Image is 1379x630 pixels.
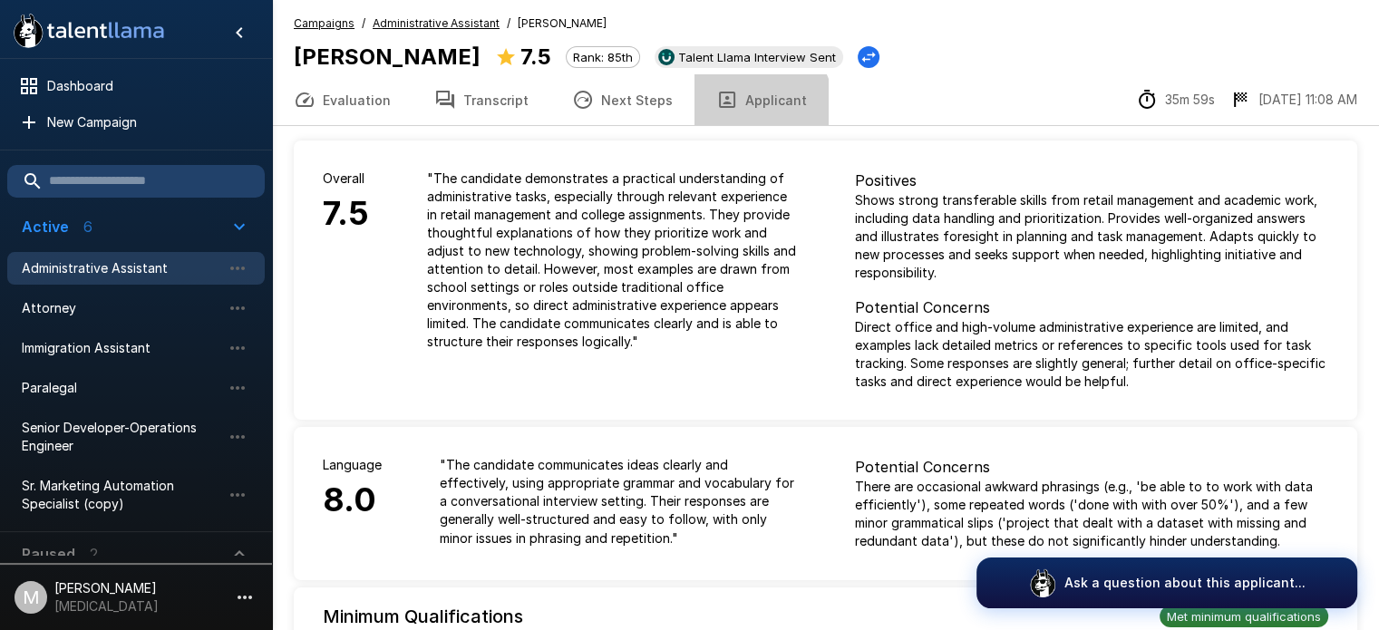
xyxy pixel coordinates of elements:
b: 7.5 [520,44,551,70]
p: Potential Concerns [855,456,1329,478]
p: " The candidate communicates ideas clearly and effectively, using appropriate grammar and vocabul... [440,456,797,547]
p: Direct office and high-volume administrative experience are limited, and examples lack detailed m... [855,318,1329,391]
span: Rank: 85th [567,50,639,64]
p: " The candidate demonstrates a practical understanding of administrative tasks, especially throug... [427,170,797,351]
u: Campaigns [294,16,354,30]
button: Evaluation [272,74,413,125]
button: Applicant [694,74,829,125]
p: There are occasional awkward phrasings (e.g., 'be able to to work with data efficiently'), some r... [855,478,1329,550]
img: ukg_logo.jpeg [658,49,675,65]
p: Ask a question about this applicant... [1064,574,1306,592]
span: Met minimum qualifications [1160,609,1328,624]
div: The time between starting and completing the interview [1136,89,1215,111]
p: Shows strong transferable skills from retail management and academic work, including data handlin... [855,191,1329,282]
p: Overall [323,170,369,188]
b: [PERSON_NAME] [294,44,481,70]
u: Administrative Assistant [373,16,500,30]
img: logo_glasses@2x.png [1028,568,1057,597]
h6: 7.5 [323,188,369,240]
button: Next Steps [550,74,694,125]
button: Transcript [413,74,550,125]
h6: 8.0 [323,474,382,527]
p: Potential Concerns [855,296,1329,318]
p: Positives [855,170,1329,191]
div: The date and time when the interview was completed [1229,89,1357,111]
span: / [507,15,510,33]
p: [DATE] 11:08 AM [1258,91,1357,109]
span: / [362,15,365,33]
button: Ask a question about this applicant... [976,557,1357,608]
button: Change Stage [858,46,879,68]
p: 35m 59s [1165,91,1215,109]
span: [PERSON_NAME] [518,15,607,33]
span: Talent Llama Interview Sent [671,50,843,64]
div: View profile in UKG [655,46,843,68]
p: Language [323,456,382,474]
